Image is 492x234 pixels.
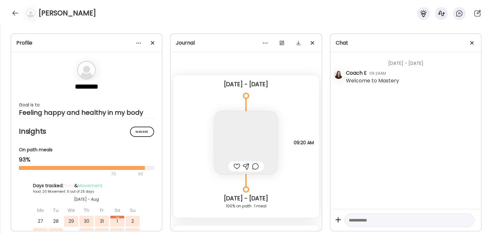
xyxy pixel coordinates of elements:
[49,205,63,216] div: Tu
[33,196,140,202] div: [DATE] - Aug
[78,182,102,189] span: Movement
[19,109,154,116] div: Feeling happy and healthy in my body
[137,170,144,178] div: 90
[110,216,124,227] div: 1
[19,127,154,136] h2: Insights
[178,195,314,202] div: [DATE] - [DATE]
[64,205,78,216] div: We
[178,80,314,88] div: [DATE] - [DATE]
[369,71,386,76] div: 09:24AM
[38,8,96,18] h4: [PERSON_NAME]
[63,182,74,189] span: Food
[95,216,109,227] div: 31
[64,216,78,227] div: 29
[19,146,154,153] div: On path meals
[110,205,124,216] div: Sa
[33,205,47,216] div: Mo
[130,127,154,137] div: Manage
[126,216,140,227] div: 2
[346,69,367,77] div: Coach E
[33,182,140,189] div: Days tracked: &
[346,77,399,85] div: Welcome to Mastery
[19,170,136,178] div: 70
[346,52,476,69] div: [DATE] - [DATE]
[26,9,35,18] img: bg-avatar-default.svg
[49,216,63,227] div: 28
[294,140,314,146] span: 09:20 AM
[336,39,476,47] div: Chat
[77,61,96,80] img: bg-avatar-default.svg
[110,216,124,218] div: Aug
[79,216,94,227] div: 30
[16,39,157,47] div: Profile
[79,205,94,216] div: Th
[334,70,343,79] img: avatars%2FFsPf04Jk68cSUdEwFQB7fxCFTtM2
[19,101,154,109] div: Goal is to
[33,189,140,194] div: Food: 20 Movement: 0 out of 25 days
[95,205,109,216] div: Fr
[178,202,314,210] div: 100% on path · 1 meal
[176,39,316,47] div: Journal
[19,156,154,163] div: 93%
[33,216,47,227] div: 27
[126,205,140,216] div: Su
